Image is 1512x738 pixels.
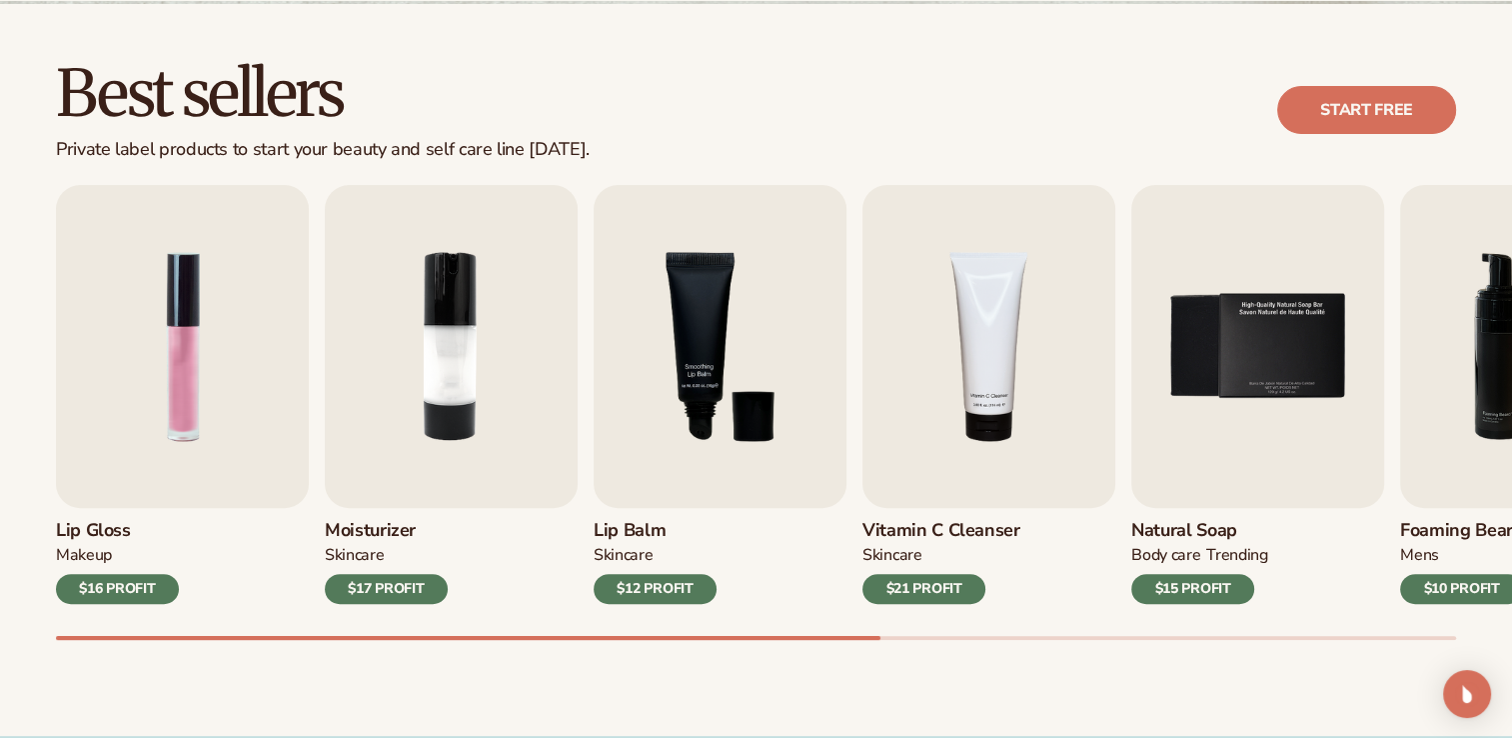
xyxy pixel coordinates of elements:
[56,520,179,542] h3: Lip Gloss
[1443,670,1491,718] div: Open Intercom Messenger
[594,185,846,604] a: 3 / 9
[325,545,384,566] div: SKINCARE
[594,520,717,542] h3: Lip Balm
[325,574,448,604] div: $17 PROFIT
[862,185,1115,604] a: 4 / 9
[1400,545,1439,566] div: mens
[1277,86,1456,134] a: Start free
[56,574,179,604] div: $16 PROFIT
[56,545,112,566] div: MAKEUP
[1206,545,1267,566] div: TRENDING
[325,520,448,542] h3: Moisturizer
[862,520,1020,542] h3: Vitamin C Cleanser
[1131,185,1384,604] a: 5 / 9
[1131,545,1200,566] div: BODY Care
[56,139,590,161] div: Private label products to start your beauty and self care line [DATE].
[594,574,717,604] div: $12 PROFIT
[862,574,985,604] div: $21 PROFIT
[594,545,653,566] div: SKINCARE
[56,60,590,127] h2: Best sellers
[1131,520,1268,542] h3: Natural Soap
[1131,574,1254,604] div: $15 PROFIT
[325,185,578,604] a: 2 / 9
[862,545,921,566] div: Skincare
[56,185,309,604] a: 1 / 9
